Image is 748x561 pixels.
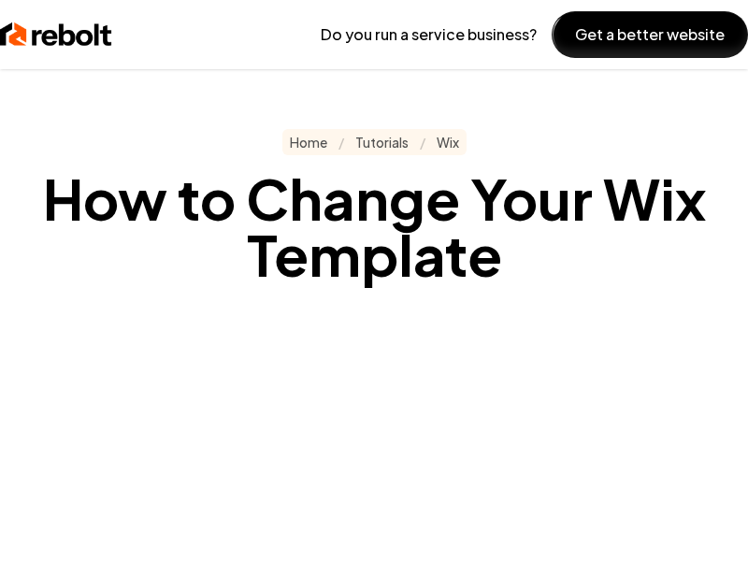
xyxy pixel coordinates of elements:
[15,170,733,282] h1: How to Change Your Wix Template
[437,133,459,151] a: Wix
[321,23,537,46] p: Do you run a service business?
[290,133,327,151] a: Home
[420,133,425,151] span: /
[552,11,748,58] button: Get a better website
[355,133,409,151] a: Tutorials
[338,133,344,151] span: /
